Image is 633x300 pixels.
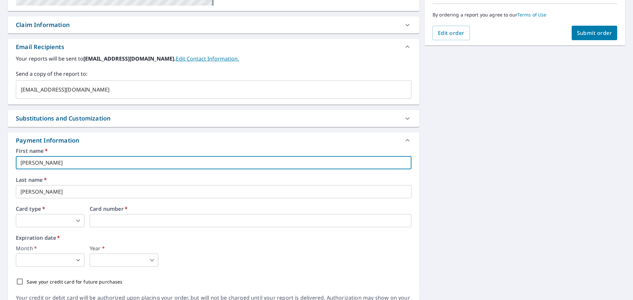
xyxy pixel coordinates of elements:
[16,55,411,63] label: Your reports will be sent to
[577,29,612,37] span: Submit order
[176,55,239,62] a: EditContactInfo
[16,177,411,182] label: Last name
[16,206,84,211] label: Card type
[16,20,70,29] div: Claim Information
[8,16,419,33] div: Claim Information
[517,12,547,18] a: Terms of Use
[8,132,419,148] div: Payment Information
[16,254,84,267] div: ​
[572,26,618,40] button: Submit order
[16,246,84,251] label: Month
[433,12,617,18] p: By ordering a report you agree to our
[16,235,411,240] label: Expiration date
[16,148,411,153] label: First name
[16,114,110,123] div: Substitutions and Customization
[8,110,419,127] div: Substitutions and Customization
[83,55,176,62] b: [EMAIL_ADDRESS][DOMAIN_NAME].
[16,70,411,78] label: Send a copy of the report to:
[16,42,64,51] div: Email Recipients
[438,29,465,37] span: Edit order
[90,206,411,211] label: Card number
[16,214,84,227] div: ​
[8,39,419,55] div: Email Recipients
[90,254,158,267] div: ​
[90,246,158,251] label: Year
[433,26,470,40] button: Edit order
[16,136,82,145] div: Payment Information
[27,278,123,285] p: Save your credit card for future purchases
